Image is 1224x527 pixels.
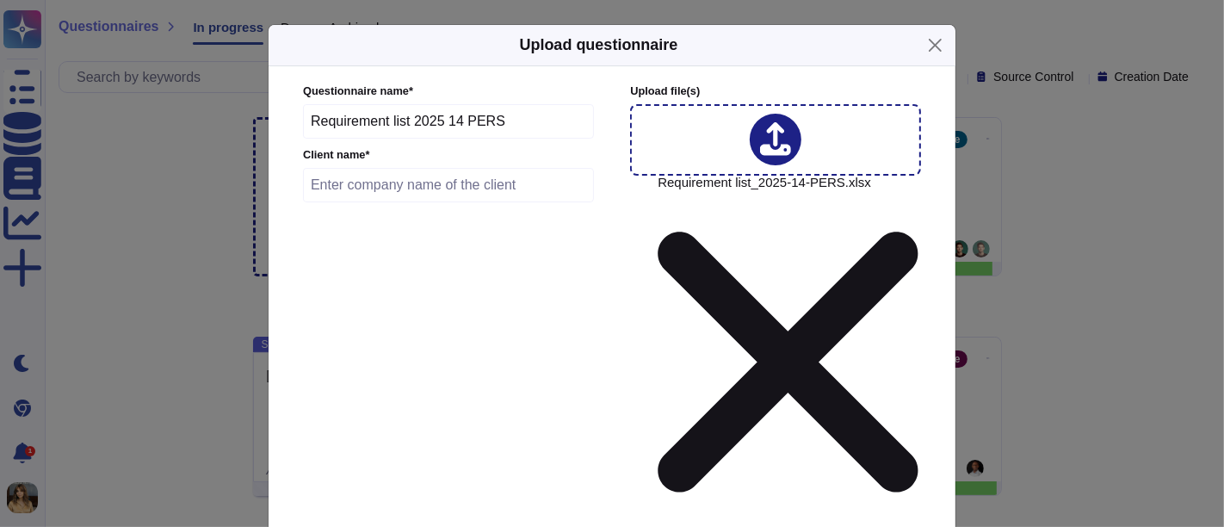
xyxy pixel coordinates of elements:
label: Questionnaire name [303,86,594,97]
input: Enter questionnaire name [303,104,594,139]
label: Client name [303,150,594,161]
span: Upload file (s) [630,84,700,97]
button: Close [922,32,949,59]
input: Enter company name of the client [303,168,594,202]
h5: Upload questionnaire [519,34,677,57]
